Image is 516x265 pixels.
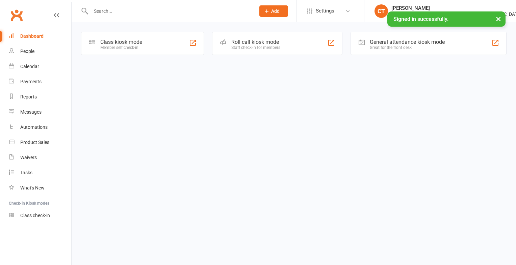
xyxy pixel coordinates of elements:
a: Messages [9,105,71,120]
button: Add [259,5,288,17]
div: Member self check-in [100,45,142,50]
a: Waivers [9,150,71,165]
span: Signed in successfully. [393,16,448,22]
a: What's New [9,180,71,196]
div: What's New [20,185,45,190]
a: Class kiosk mode [9,208,71,223]
span: Add [271,8,280,14]
a: Dashboard [9,29,71,44]
div: Dashboard [20,33,44,39]
button: × [492,11,505,26]
input: Search... [89,6,251,16]
div: Waivers [20,155,37,160]
div: Great for the front desk [370,45,445,50]
div: Payments [20,79,42,84]
div: CT [375,4,388,18]
div: Tasks [20,170,32,175]
a: People [9,44,71,59]
div: Class kiosk mode [100,39,142,45]
div: People [20,49,34,54]
div: Reports [20,94,37,99]
div: Calendar [20,64,39,69]
div: Messages [20,109,42,115]
a: Tasks [9,165,71,180]
a: Payments [9,74,71,89]
div: Staff check-in for members [231,45,280,50]
span: Settings [316,3,334,19]
div: General attendance kiosk mode [370,39,445,45]
div: Product Sales [20,140,49,145]
div: Automations [20,124,48,130]
a: Calendar [9,59,71,74]
a: Reports [9,89,71,105]
div: Class check-in [20,213,50,218]
a: Product Sales [9,135,71,150]
a: Clubworx [8,7,25,24]
a: Automations [9,120,71,135]
div: Roll call kiosk mode [231,39,280,45]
